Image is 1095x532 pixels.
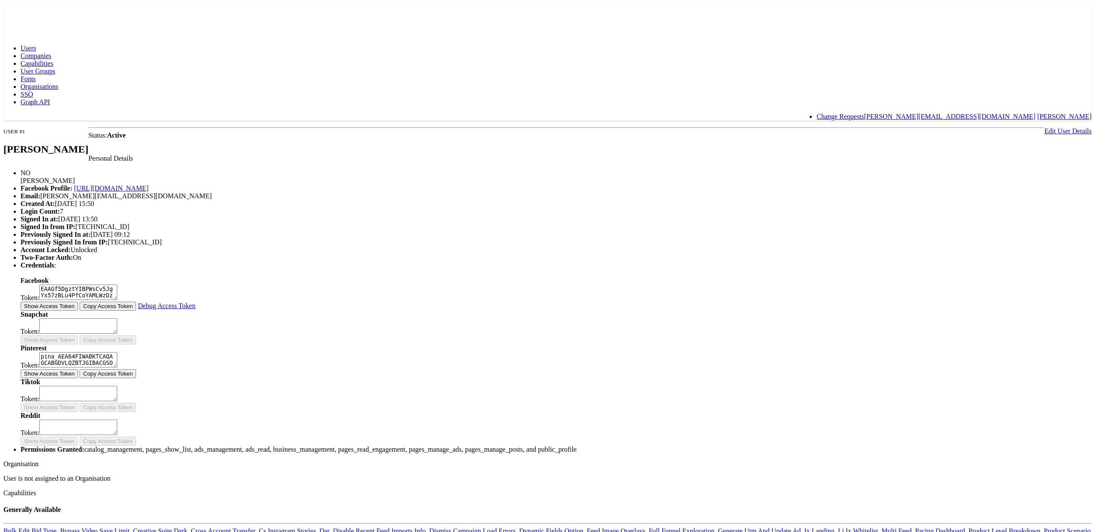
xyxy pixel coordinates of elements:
[21,68,55,75] a: User Groups
[21,215,58,223] b: Signed In at:
[3,489,1092,497] div: Capabilities
[3,132,1092,139] div: Status:
[21,215,1092,223] li: [DATE] 13:50
[74,185,148,192] a: [URL][DOMAIN_NAME]
[21,277,49,284] b: Facebook
[21,246,71,253] b: Account Locked:
[21,437,78,446] button: Show Access Token
[21,238,1092,246] li: [TECHNICAL_ID]
[3,155,1092,162] div: Personal Details
[21,318,1092,335] div: Token:
[21,302,78,311] button: Show Access Token
[21,369,78,378] button: Show Access Token
[21,254,73,261] b: Two-Factor Auth:
[21,192,40,200] b: Email:
[21,208,1092,215] li: 7
[21,208,60,215] b: Login Count:
[21,446,1092,453] li: catalog_management, pages_show_list, ads_management, ads_read, business_management, pages_read_en...
[21,200,1092,208] li: [DATE] 15:50
[864,113,1036,120] a: [PERSON_NAME][EMAIL_ADDRESS][DOMAIN_NAME]
[80,335,136,344] button: Copy Access Token
[21,352,1092,369] div: Token:
[3,475,1092,482] p: User is not assigned to an Organisation
[21,91,33,98] a: SSO
[21,231,91,238] b: Previously Signed In at:
[21,192,1092,200] li: [PERSON_NAME][EMAIL_ADDRESS][DOMAIN_NAME]
[21,223,75,230] b: Signed In from IP:
[21,238,108,246] b: Previously Signed In from IP:
[21,262,1092,446] li: :
[21,420,1092,437] div: Token:
[21,52,51,59] a: Companies
[817,113,864,120] a: Change Requests
[138,302,195,309] a: Debug Access Token
[21,169,1092,185] li: [PERSON_NAME]
[80,437,136,446] button: Copy Access Token
[21,262,54,269] b: Credentials
[107,132,126,139] b: Active
[21,246,1092,254] li: Unlocked
[21,60,53,67] a: Capabilities
[3,128,25,135] small: USER #1
[21,412,40,419] b: Reddit
[80,403,136,412] button: Copy Access Token
[21,44,36,52] a: Users
[21,403,78,412] button: Show Access Token
[21,185,72,192] b: Facebook Profile:
[3,460,1092,468] div: Organisation
[80,369,136,378] button: Copy Access Token
[21,386,1092,403] div: Token:
[21,285,1092,302] div: Token:
[21,75,36,82] a: Fonts
[1037,113,1092,120] a: [PERSON_NAME]
[1045,127,1092,135] a: Edit User Details
[21,446,84,453] b: Permissions Granted:
[21,223,1092,231] li: [TECHNICAL_ID]
[21,335,78,344] button: Show Access Token
[21,344,47,352] b: Pinterest
[21,378,40,385] b: Tiktok
[21,200,55,207] b: Created At:
[39,352,117,367] textarea: pina_AEA64FIWABKTCAQAGCABGDVLQZBTJGIBACGSOIIRMFOFSFUDLCGV5GDTA6OE2PWAMTNXDWQ3EL3ZHXMT5ZTBJ56QBHBF...
[21,98,50,106] a: Graph API
[3,144,89,155] h2: [PERSON_NAME]
[21,83,59,90] a: Organisations
[21,254,1092,262] li: On
[21,231,1092,238] li: [DATE] 09:12
[39,285,117,300] textarea: EAAGf5DgztYIBPWsCv5JgYx57zBLu4PfCoYAMLWzDzvzBT97MS3nom8iD7ZBmZCNpOW91059orfljTZCCwYg15XKiLaJI8MIX...
[3,506,1092,514] h4: Generally Available
[21,169,1092,177] div: NO
[21,311,48,318] b: Snapchat
[80,302,136,311] button: Copy Access Token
